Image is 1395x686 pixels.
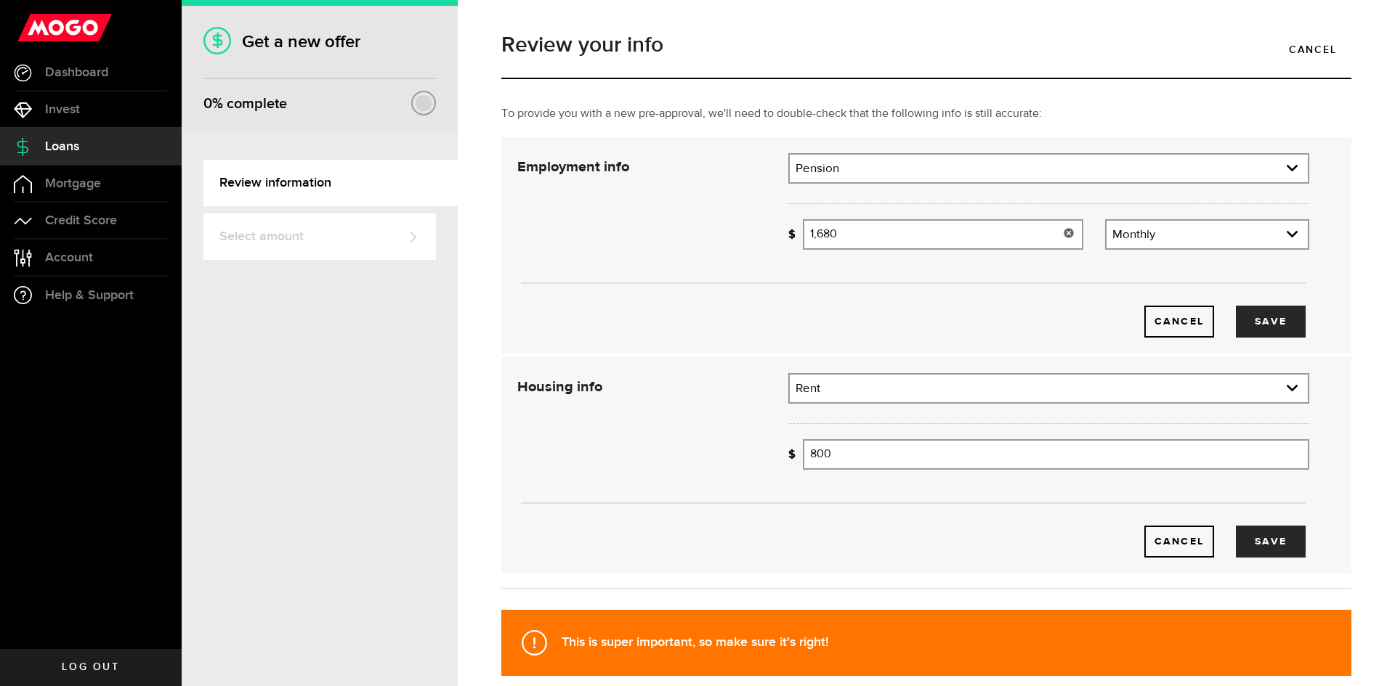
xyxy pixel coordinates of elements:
button: Save [1236,306,1306,338]
span: Log out [62,662,119,672]
p: To provide you with a new pre-approval, we'll need to double-check that the following info is sti... [501,105,1351,123]
button: Save [1236,526,1306,558]
a: Cancel [1144,526,1214,558]
a: expand select [790,155,1308,182]
a: Review information [203,160,458,206]
span: Invest [45,103,80,116]
a: Select amount [203,213,436,260]
span: Loans [45,140,79,153]
div: % complete [203,91,287,117]
button: Cancel [1144,306,1214,338]
a: Cancel [1274,34,1351,65]
span: Dashboard [45,66,108,79]
h1: Review your info [501,34,1351,56]
strong: Housing info [517,380,602,394]
span: Account [45,251,93,264]
strong: This is super important, so make sure it's right! [562,634,828,650]
span: Credit Score [45,214,117,227]
a: expand select [790,375,1308,402]
span: Mortgage [45,177,101,190]
h1: Get a new offer [203,31,436,52]
strong: Employment info [517,160,629,174]
a: expand select [1107,221,1308,248]
button: Open LiveChat chat widget [12,6,55,49]
span: 0 [203,95,212,113]
span: Help & Support [45,289,134,302]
